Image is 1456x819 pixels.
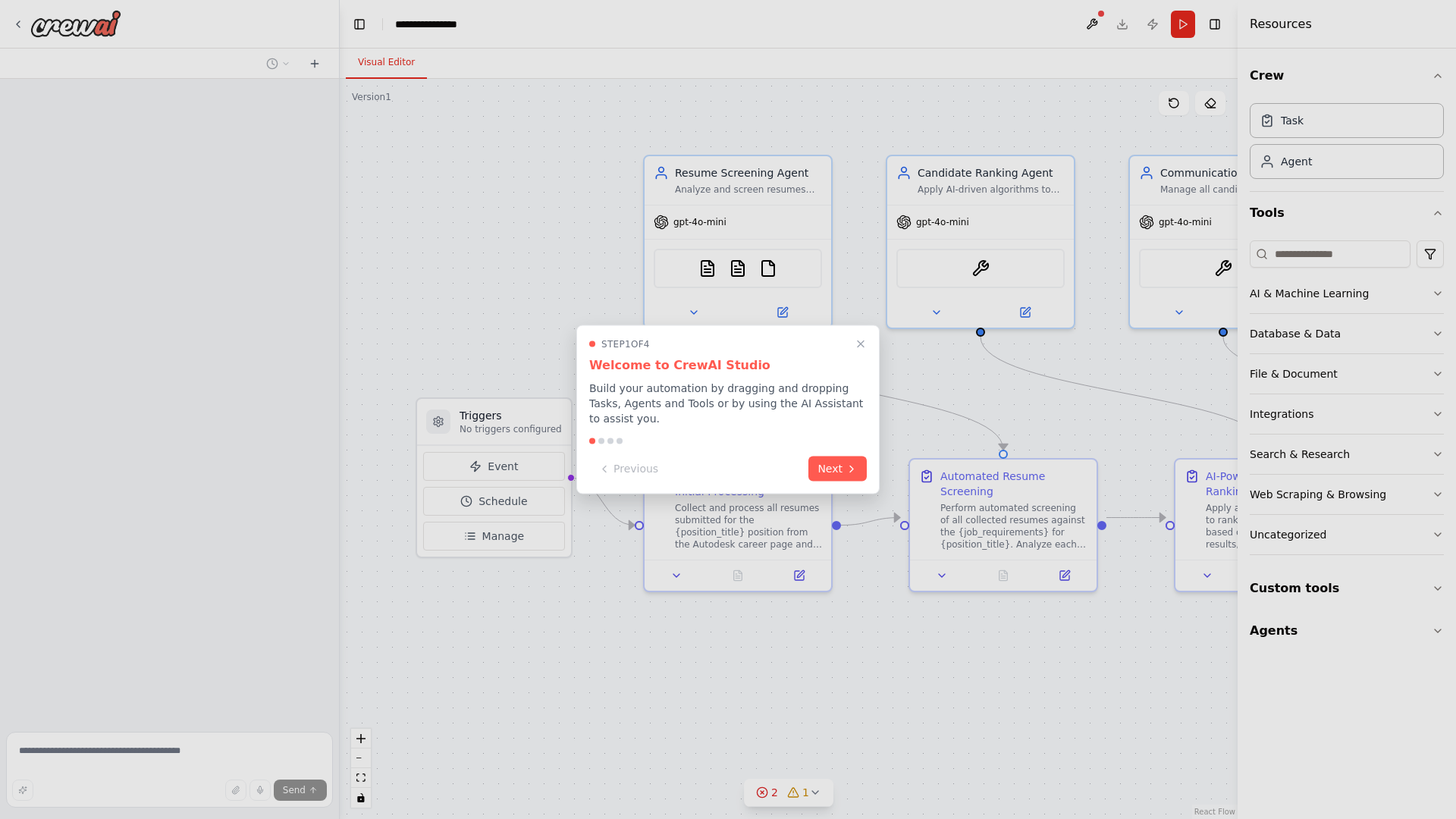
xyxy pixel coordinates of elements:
[808,457,867,482] button: Next
[589,381,867,426] p: Build your automation by dragging and dropping Tasks, Agents and Tools or by using the AI Assista...
[589,457,667,482] button: Previous
[589,356,867,375] h3: Welcome to CrewAI Studio
[852,335,870,353] button: Close walkthrough
[601,338,650,350] span: Step 1 of 4
[349,14,370,35] button: Hide left sidebar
